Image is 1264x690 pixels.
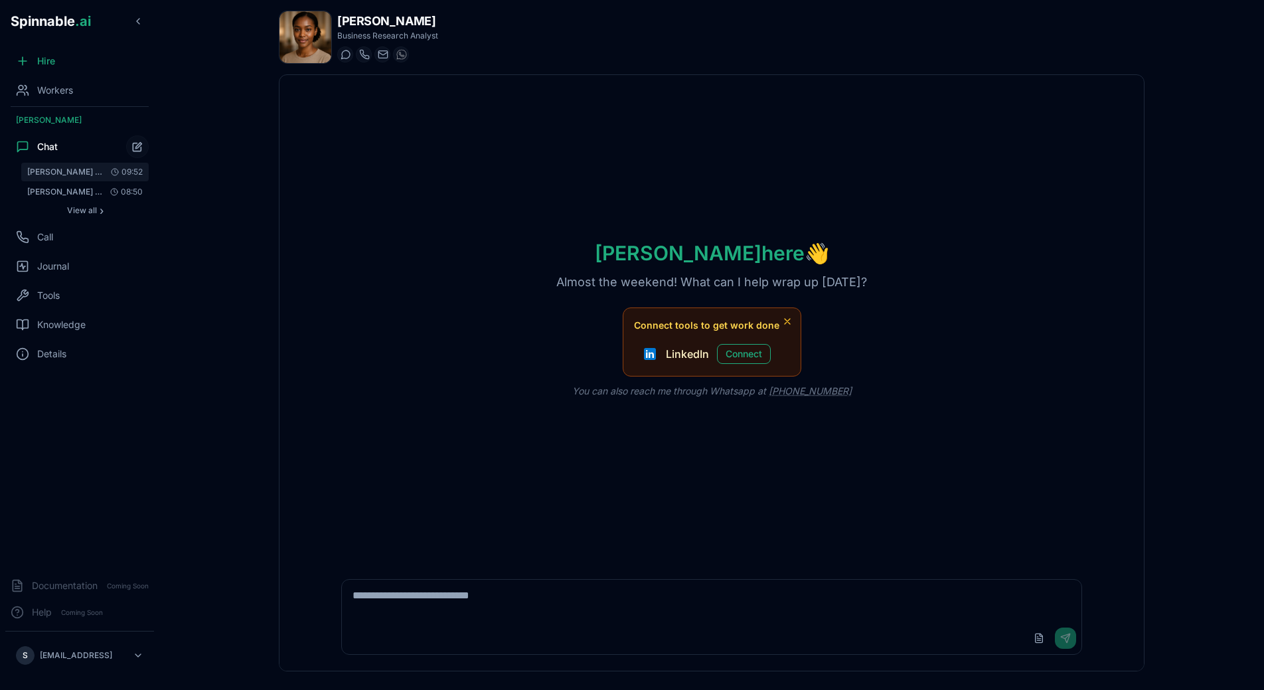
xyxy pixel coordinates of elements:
h1: [PERSON_NAME] [337,12,438,31]
span: Marco Fernandes just joined your workspace! Head to Slack to say hi to Marco Fernandes The Sp...:... [27,187,102,197]
span: Knowledge [37,318,86,331]
button: Send email to ivana.dubois@getspinnable.ai [374,46,390,62]
p: You can also reach me through Whatsapp at [551,385,873,398]
span: Workers [37,84,73,97]
span: Journal [37,260,69,273]
span: wave [805,241,829,265]
span: View all [67,205,97,216]
button: Show all conversations [21,203,149,218]
span: Spinnable [11,13,91,29]
button: Dismiss tool suggestions [779,313,795,329]
span: Chat [37,140,58,153]
button: Connect [717,344,771,364]
span: 08:50 [105,187,143,197]
p: [EMAIL_ADDRESS] [40,650,112,661]
span: LinkedIn [666,346,709,362]
button: Start a call with Ivana Dubois [356,46,372,62]
h1: [PERSON_NAME] here [574,241,850,265]
span: Help [32,606,52,619]
span: Connect tools to get work done [634,319,779,332]
span: S [23,650,28,661]
button: Start a chat with Ivana Dubois [337,46,353,62]
button: Start new chat [126,135,149,158]
span: Call [37,230,53,244]
span: › [100,205,104,216]
p: Almost the weekend! What can I help wrap up [DATE]? [535,273,888,292]
button: Open conversation: Marco Fernandes just joined your workspace! Head to Slack to say hi to Marco F... [21,183,149,201]
img: Ivana Dubois [279,11,331,63]
img: WhatsApp [396,49,407,60]
span: Hire [37,54,55,68]
span: Coming Soon [103,580,153,592]
span: Tools [37,289,60,302]
span: .ai [75,13,91,29]
p: Business Research Analyst [337,31,438,41]
span: Maya Peterson just joined your workspace! Head to Slack to say hi to Maya Peterson Hooray! Yo...:... [27,167,102,177]
span: Coming Soon [57,606,107,619]
a: [PHONE_NUMBER] [769,385,852,396]
button: Open conversation: Maya Peterson just joined your workspace! Head to Slack to say hi to Maya Pete... [21,163,149,181]
span: 09:52 [106,167,143,177]
button: WhatsApp [393,46,409,62]
button: S[EMAIL_ADDRESS] [11,642,149,669]
img: LinkedIn [642,346,658,362]
span: Documentation [32,579,98,592]
span: Details [37,347,66,361]
div: [PERSON_NAME] [5,110,154,131]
